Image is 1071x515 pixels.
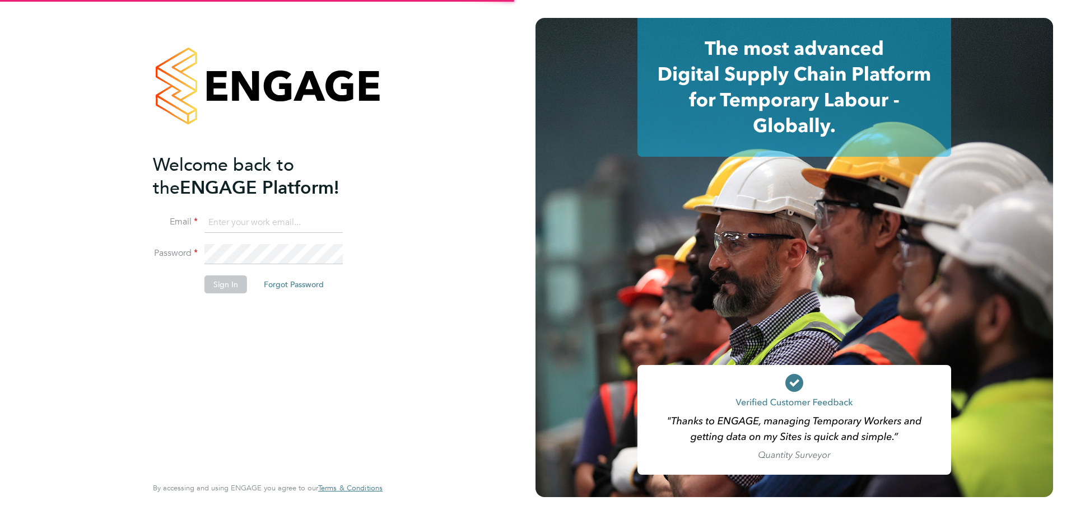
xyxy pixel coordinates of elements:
[255,275,333,293] button: Forgot Password
[153,247,198,259] label: Password
[318,484,383,493] a: Terms & Conditions
[153,154,294,199] span: Welcome back to the
[153,153,371,199] h2: ENGAGE Platform!
[318,483,383,493] span: Terms & Conditions
[153,216,198,228] label: Email
[204,213,343,233] input: Enter your work email...
[204,275,247,293] button: Sign In
[153,483,383,493] span: By accessing and using ENGAGE you agree to our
